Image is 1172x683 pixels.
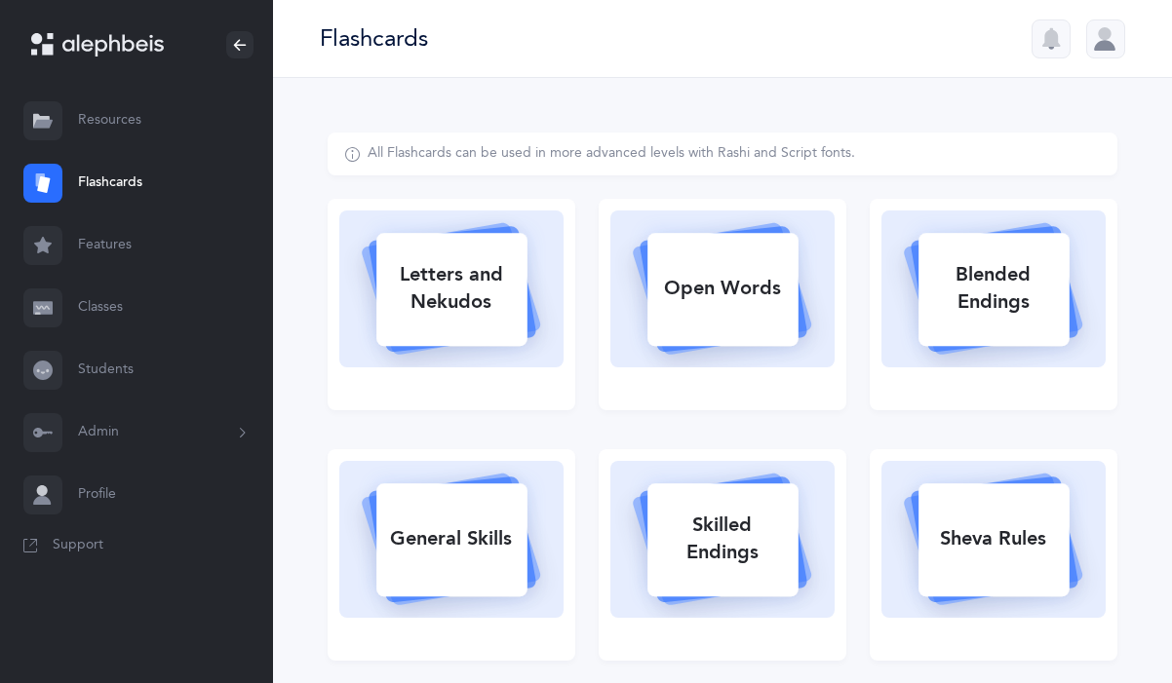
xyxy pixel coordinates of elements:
div: Blended Endings [916,249,1072,327]
div: Open Words [645,263,801,314]
div: Skilled Endings [645,500,801,578]
div: Sheva Rules [916,513,1072,564]
div: General Skills [373,513,529,564]
div: Letters and Nekudos [373,249,529,327]
div: All Flashcards can be used in more advanced levels with Rashi and Script fonts. [368,144,855,164]
div: Flashcards [320,22,428,55]
span: Support [53,536,103,555]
